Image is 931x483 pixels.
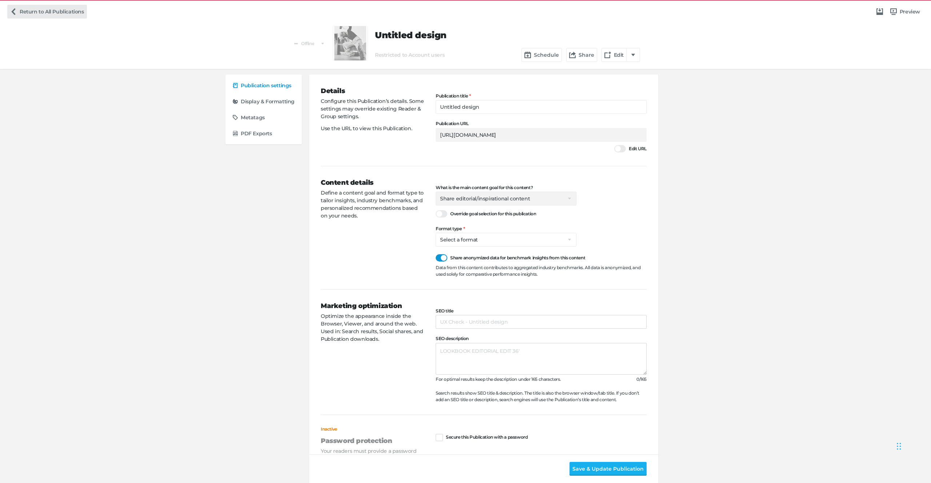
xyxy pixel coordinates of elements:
span: Override goal selection for this publication [450,210,536,217]
a: Preview [887,5,923,19]
a: Preview [333,26,368,61]
div: Drag [897,435,901,457]
iframe: Chat Widget [895,428,931,463]
button: Save & Update Publication [570,462,647,476]
button: Schedule [522,48,562,62]
p: Your readers must provide a password before they can read this publication. [321,447,424,463]
a: Publication settings [230,79,297,92]
div: Search results show SEO title & description. The title is also the browser window/tab title. If y... [436,390,647,403]
h3: Details [321,86,424,96]
p: Use the URL to view this Publication. [321,125,424,132]
h3: Content details [321,178,424,188]
span: Secure this Publication with a password [446,435,528,440]
label: SEO description [436,336,647,341]
h3: Password protection [321,436,424,446]
a: Metatags [230,111,297,124]
h3: Marketing optimization [321,301,424,311]
span: Share anonymized data for benchmark insights from this content [450,254,585,262]
span: Edit URL [629,145,647,152]
h5: Publication settings [241,83,291,89]
span: For optimal results keep the description under 165 characters. [436,376,561,382]
label: Publication title [436,93,647,99]
p: Configure this Publication’s details. Some settings may override existing Reader & Group settings. [321,97,424,120]
label: SEO title [436,308,647,314]
p: Optimize the appearance inside the Browser, Viewer, and around the web. Used in: Search results, ... [321,312,424,343]
p: Define a content goal and format type to tailor insights, industry benchmarks, and personalized r... [321,189,424,220]
h5: Metatags [241,115,265,121]
strong: 0/165 [636,376,647,383]
div: Data from this content contributes to aggregated industry benchmarks. All data is anonymized, and... [436,264,647,278]
h2: Untitled design [375,30,640,41]
a: Edit [602,48,627,62]
label: Format type [436,226,576,231]
a: PDF Exports [230,127,297,140]
h6: Restricted to Account users [375,52,444,58]
span: Save & Update Publication [572,465,644,473]
label: What is the main content goal for this content? [436,185,576,190]
label: Publication URL [436,121,647,126]
input: UX Check - Untitled design [436,315,647,329]
h5: PDF Exports [241,131,272,137]
span: Offline [301,41,314,46]
a: Display & Formatting [230,95,297,108]
h6: Inactive [321,427,424,432]
a: Archive Publication [874,5,886,18]
a: Return to All Publications [7,5,87,19]
h5: Display & Formatting [241,99,295,105]
button: Share [566,48,597,62]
